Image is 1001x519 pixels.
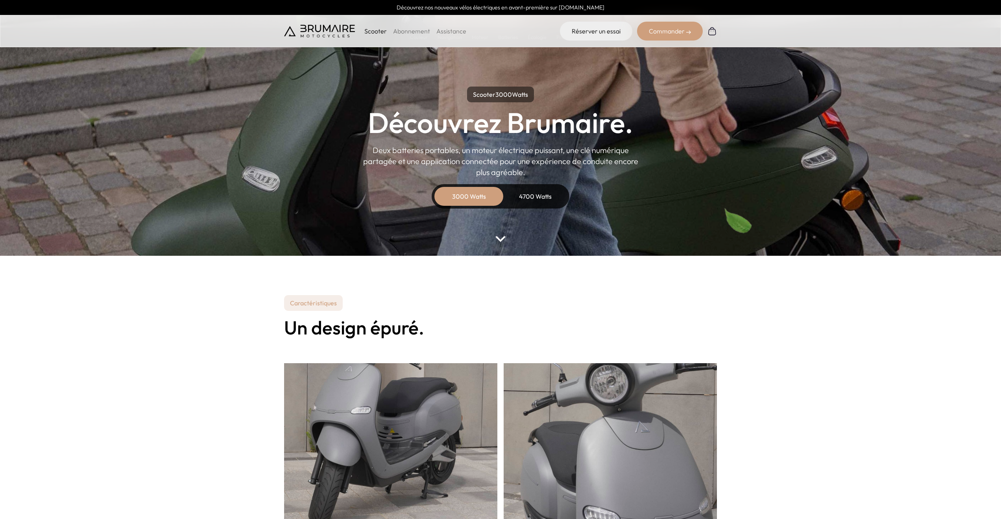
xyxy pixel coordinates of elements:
a: Réserver un essai [560,22,632,41]
p: Scooter Watts [467,87,534,102]
img: right-arrow-2.png [686,30,691,35]
div: Commander [637,22,703,41]
a: Assistance [436,27,466,35]
img: arrow-bottom.png [495,236,506,242]
img: Brumaire Motocycles [284,25,355,37]
p: Caractéristiques [284,295,343,311]
p: Deux batteries portables, un moteur électrique puissant, une clé numérique partagée et une applic... [363,145,638,178]
div: 3000 Watts [438,187,500,206]
span: 3000 [495,91,512,98]
img: Panier [707,26,717,36]
h2: Un design épuré. [284,317,717,338]
p: Scooter [364,26,387,36]
h1: Découvrez Brumaire. [368,109,633,137]
a: Abonnement [393,27,430,35]
div: 4700 Watts [504,187,567,206]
